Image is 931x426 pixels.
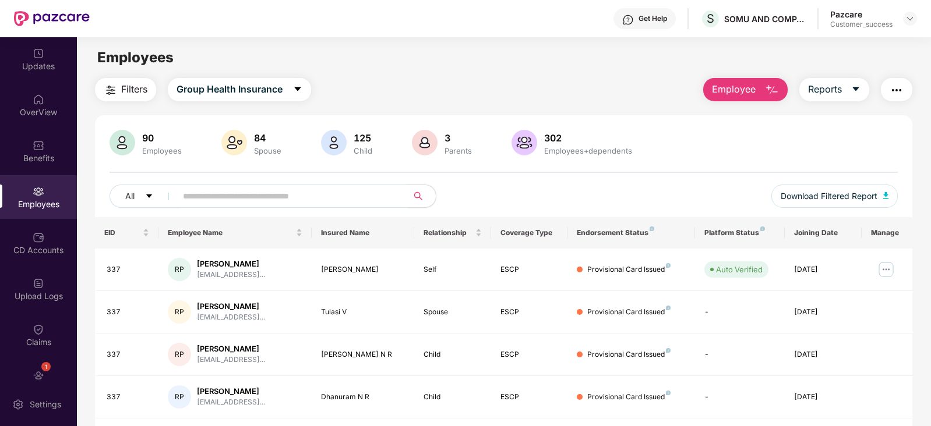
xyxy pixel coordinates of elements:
[321,264,404,275] div: [PERSON_NAME]
[252,132,284,144] div: 84
[703,78,788,101] button: Employee
[252,146,284,155] div: Spouse
[97,49,174,66] span: Employees
[442,146,474,155] div: Parents
[424,307,482,318] div: Spouse
[830,20,893,29] div: Customer_success
[666,263,671,268] img: svg+xml;base64,PHN2ZyB4bWxucz0iaHR0cDovL3d3dy53My5vcmcvMjAwMC9zdmciIHdpZHRoPSI4IiBoZWlnaHQ9IjgiIH...
[781,190,877,203] span: Download Filtered Report
[851,84,861,95] span: caret-down
[695,291,785,333] td: -
[104,228,141,237] span: EID
[542,146,634,155] div: Employees+dependents
[293,84,302,95] span: caret-down
[890,83,904,97] img: svg+xml;base64,PHN2ZyB4bWxucz0iaHR0cDovL3d3dy53My5vcmcvMjAwMC9zdmciIHdpZHRoPSIyNCIgaGVpZ2h0PSIyNC...
[500,392,559,403] div: ESCP
[110,184,181,208] button: Allcaret-down
[587,392,671,403] div: Provisional Card Issued
[542,132,634,144] div: 302
[695,376,785,418] td: -
[771,184,898,208] button: Download Filtered Report
[41,362,51,371] div: 1
[110,130,135,155] img: svg+xml;base64,PHN2ZyB4bWxucz0iaHR0cDovL3d3dy53My5vcmcvMjAwMC9zdmciIHhtbG5zOnhsaW5rPSJodHRwOi8vd3...
[168,385,191,409] div: RP
[95,217,159,248] th: EID
[312,217,414,248] th: Insured Name
[760,226,765,231] img: svg+xml;base64,PHN2ZyB4bWxucz0iaHR0cDovL3d3dy53My5vcmcvMjAwMC9zdmciIHdpZHRoPSI4IiBoZWlnaHQ9IjgiIH...
[107,349,150,360] div: 337
[491,217,568,248] th: Coverage Type
[862,217,913,248] th: Manage
[26,399,65,410] div: Settings
[412,130,438,155] img: svg+xml;base64,PHN2ZyB4bWxucz0iaHR0cDovL3d3dy53My5vcmcvMjAwMC9zdmciIHhtbG5zOnhsaW5rPSJodHRwOi8vd3...
[197,258,265,269] div: [PERSON_NAME]
[168,343,191,366] div: RP
[407,184,436,208] button: search
[145,192,153,201] span: caret-down
[877,260,895,279] img: manageButton
[442,132,474,144] div: 3
[107,392,150,403] div: 337
[794,264,852,275] div: [DATE]
[695,333,785,376] td: -
[765,83,779,97] img: svg+xml;base64,PHN2ZyB4bWxucz0iaHR0cDovL3d3dy53My5vcmcvMjAwMC9zdmciIHhtbG5zOnhsaW5rPSJodHRwOi8vd3...
[830,9,893,20] div: Pazcare
[33,278,44,289] img: svg+xml;base64,PHN2ZyBpZD0iVXBsb2FkX0xvZ3MiIGRhdGEtbmFtZT0iVXBsb2FkIExvZ3MiIHhtbG5zPSJodHRwOi8vd3...
[168,300,191,324] div: RP
[168,78,311,101] button: Group Health Insurancecaret-down
[666,348,671,353] img: svg+xml;base64,PHN2ZyB4bWxucz0iaHR0cDovL3d3dy53My5vcmcvMjAwMC9zdmciIHdpZHRoPSI4IiBoZWlnaHQ9IjgiIH...
[707,12,714,26] span: S
[407,191,430,201] span: search
[33,186,44,197] img: svg+xml;base64,PHN2ZyBpZD0iRW1wbG95ZWVzIiB4bWxucz0iaHR0cDovL3d3dy53My5vcmcvMjAwMC9zdmciIHdpZHRoPS...
[197,354,265,365] div: [EMAIL_ADDRESS]...
[500,349,559,360] div: ESCP
[724,13,806,24] div: SOMU AND COMPANY
[197,301,265,312] div: [PERSON_NAME]
[587,349,671,360] div: Provisional Card Issued
[321,130,347,155] img: svg+xml;base64,PHN2ZyB4bWxucz0iaHR0cDovL3d3dy53My5vcmcvMjAwMC9zdmciIHhtbG5zOnhsaW5rPSJodHRwOi8vd3...
[33,324,44,335] img: svg+xml;base64,PHN2ZyBpZD0iQ2xhaW0iIHhtbG5zPSJodHRwOi8vd3d3LnczLm9yZy8yMDAwL3N2ZyIgd2lkdGg9IjIwIi...
[140,132,184,144] div: 90
[104,83,118,97] img: svg+xml;base64,PHN2ZyB4bWxucz0iaHR0cDovL3d3dy53My5vcmcvMjAwMC9zdmciIHdpZHRoPSIyNCIgaGVpZ2h0PSIyNC...
[785,217,862,248] th: Joining Date
[883,192,889,199] img: svg+xml;base64,PHN2ZyB4bWxucz0iaHR0cDovL3d3dy53My5vcmcvMjAwMC9zdmciIHhtbG5zOnhsaW5rPSJodHRwOi8vd3...
[168,228,294,237] span: Employee Name
[140,146,184,155] div: Employees
[125,190,135,203] span: All
[33,232,44,243] img: svg+xml;base64,PHN2ZyBpZD0iQ0RfQWNjb3VudHMiIGRhdGEtbmFtZT0iQ0QgQWNjb3VudHMiIHhtbG5zPSJodHRwOi8vd3...
[587,264,671,275] div: Provisional Card Issued
[351,146,375,155] div: Child
[197,312,265,323] div: [EMAIL_ADDRESS]...
[321,349,404,360] div: [PERSON_NAME] N R
[650,226,654,231] img: svg+xml;base64,PHN2ZyB4bWxucz0iaHR0cDovL3d3dy53My5vcmcvMjAwMC9zdmciIHdpZHRoPSI4IiBoZWlnaHQ9IjgiIH...
[33,140,44,151] img: svg+xml;base64,PHN2ZyBpZD0iQmVuZWZpdHMiIHhtbG5zPSJodHRwOi8vd3d3LnczLm9yZy8yMDAwL3N2ZyIgd2lkdGg9Ij...
[197,343,265,354] div: [PERSON_NAME]
[622,14,634,26] img: svg+xml;base64,PHN2ZyBpZD0iSGVscC0zMngzMiIgeG1sbnM9Imh0dHA6Ly93d3cudzMub3JnLzIwMDAvc3ZnIiB3aWR0aD...
[197,269,265,281] div: [EMAIL_ADDRESS]...
[577,228,686,237] div: Endorsement Status
[639,14,667,23] div: Get Help
[321,392,404,403] div: Dhanuram N R
[95,78,156,101] button: Filters
[33,94,44,105] img: svg+xml;base64,PHN2ZyBpZD0iSG9tZSIgeG1sbnM9Imh0dHA6Ly93d3cudzMub3JnLzIwMDAvc3ZnIiB3aWR0aD0iMjAiIG...
[107,264,150,275] div: 337
[716,264,763,275] div: Auto Verified
[12,399,24,410] img: svg+xml;base64,PHN2ZyBpZD0iU2V0dGluZy0yMHgyMCIgeG1sbnM9Imh0dHA6Ly93d3cudzMub3JnLzIwMDAvc3ZnIiB3aW...
[33,370,44,381] img: svg+xml;base64,PHN2ZyBpZD0iRW5kb3JzZW1lbnRzIiB4bWxucz0iaHR0cDovL3d3dy53My5vcmcvMjAwMC9zdmciIHdpZH...
[197,386,265,397] div: [PERSON_NAME]
[121,82,147,97] span: Filters
[905,14,915,23] img: svg+xml;base64,PHN2ZyBpZD0iRHJvcGRvd24tMzJ4MzIiIHhtbG5zPSJodHRwOi8vd3d3LnczLm9yZy8yMDAwL3N2ZyIgd2...
[500,307,559,318] div: ESCP
[666,390,671,395] img: svg+xml;base64,PHN2ZyB4bWxucz0iaHR0cDovL3d3dy53My5vcmcvMjAwMC9zdmciIHdpZHRoPSI4IiBoZWlnaHQ9IjgiIH...
[794,307,852,318] div: [DATE]
[197,397,265,408] div: [EMAIL_ADDRESS]...
[221,130,247,155] img: svg+xml;base64,PHN2ZyB4bWxucz0iaHR0cDovL3d3dy53My5vcmcvMjAwMC9zdmciIHhtbG5zOnhsaW5rPSJodHRwOi8vd3...
[414,217,491,248] th: Relationship
[704,228,775,237] div: Platform Status
[424,349,482,360] div: Child
[587,307,671,318] div: Provisional Card Issued
[424,392,482,403] div: Child
[14,11,90,26] img: New Pazcare Logo
[158,217,312,248] th: Employee Name
[33,48,44,59] img: svg+xml;base64,PHN2ZyBpZD0iVXBkYXRlZCIgeG1sbnM9Imh0dHA6Ly93d3cudzMub3JnLzIwMDAvc3ZnIiB3aWR0aD0iMj...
